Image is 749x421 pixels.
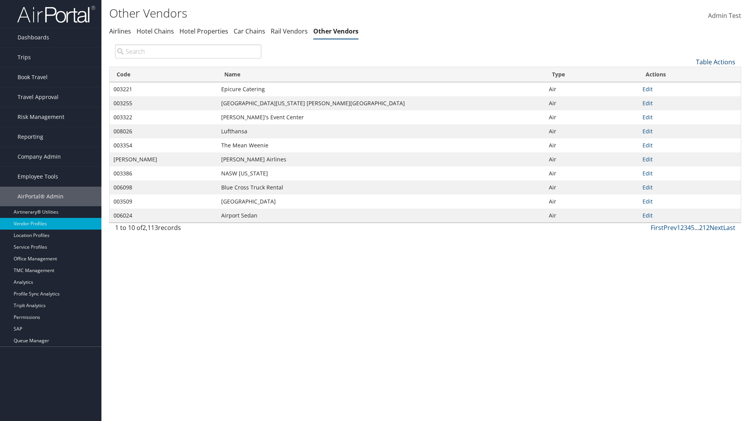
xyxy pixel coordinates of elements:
td: 006098 [110,180,217,195]
a: Edit [643,198,653,205]
span: Book Travel [18,67,48,87]
th: Type: activate to sort column descending [545,67,639,82]
a: Prev [664,223,677,232]
span: … [694,223,699,232]
div: 1 to 10 of records [115,223,261,236]
a: Table Actions [696,58,735,66]
td: Blue Cross Truck Rental [217,180,545,195]
td: Air [545,138,639,152]
a: Edit [643,142,653,149]
span: Travel Approval [18,87,59,107]
a: Edit [643,127,653,135]
input: Search [115,44,261,58]
td: 008026 [110,124,217,138]
td: [PERSON_NAME]'s Event Center [217,110,545,124]
a: Edit [643,184,653,191]
td: Air [545,152,639,166]
td: 003255 [110,96,217,110]
a: Last [723,223,735,232]
td: [PERSON_NAME] [110,152,217,166]
th: Actions [639,67,741,82]
a: Rail Vendors [271,27,308,35]
th: Code: activate to sort column ascending [110,67,217,82]
a: 1 [677,223,680,232]
td: 003509 [110,195,217,209]
a: Edit [643,170,653,177]
td: Lufthansa [217,124,545,138]
td: Air [545,209,639,223]
a: Edit [643,156,653,163]
td: 003386 [110,166,217,180]
a: Hotel Chains [137,27,174,35]
a: Airlines [109,27,131,35]
td: 003221 [110,82,217,96]
a: Edit [643,212,653,219]
td: [GEOGRAPHIC_DATA][US_STATE] [PERSON_NAME][GEOGRAPHIC_DATA] [217,96,545,110]
a: Car Chains [234,27,265,35]
span: Admin Test [708,11,741,20]
a: 2 [680,223,684,232]
td: 006024 [110,209,217,223]
td: [GEOGRAPHIC_DATA] [217,195,545,209]
td: Air [545,124,639,138]
td: NASW [US_STATE] [217,166,545,180]
a: Next [710,223,723,232]
a: Hotel Properties [179,27,228,35]
th: Name: activate to sort column ascending [217,67,545,82]
td: Air [545,82,639,96]
span: Risk Management [18,107,64,127]
a: Other Vendors [313,27,359,35]
td: Air [545,195,639,209]
a: Edit [643,85,653,93]
td: 003322 [110,110,217,124]
span: AirPortal® Admin [18,187,64,206]
h1: Other Vendors [109,5,531,21]
td: Air [545,110,639,124]
a: Edit [643,113,653,121]
a: 5 [691,223,694,232]
td: Air [545,180,639,195]
img: airportal-logo.png [17,5,95,23]
span: Company Admin [18,147,61,166]
span: Employee Tools [18,167,58,186]
td: Air [545,166,639,180]
span: Trips [18,48,31,67]
a: 4 [687,223,691,232]
a: Edit [643,99,653,107]
span: 2,113 [142,223,158,232]
td: The Mean Weenie [217,138,545,152]
span: Reporting [18,127,43,147]
td: 003354 [110,138,217,152]
td: Airport Sedan [217,209,545,223]
span: Dashboards [18,28,49,47]
a: Admin Test [708,4,741,28]
td: Air [545,96,639,110]
a: 212 [699,223,710,232]
a: 3 [684,223,687,232]
td: [PERSON_NAME] Airlines [217,152,545,166]
td: Epicure Catering [217,82,545,96]
a: First [651,223,664,232]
